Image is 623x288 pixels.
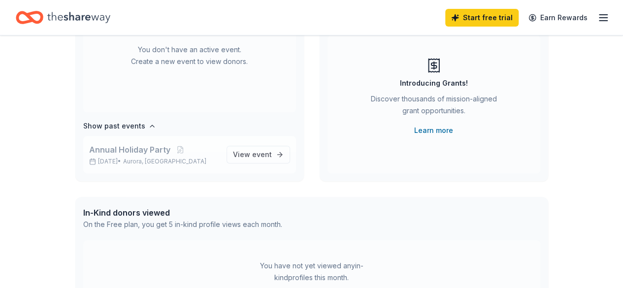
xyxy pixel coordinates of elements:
a: Home [16,6,110,29]
p: [DATE] • [89,158,219,165]
span: Aurora, [GEOGRAPHIC_DATA] [123,158,206,165]
div: Introducing Grants! [400,77,468,89]
a: View event [227,146,290,163]
a: Start free trial [445,9,519,27]
div: On the Free plan, you get 5 in-kind profile views each month. [83,219,282,230]
button: Show past events [83,120,156,132]
h4: Show past events [83,120,145,132]
a: Earn Rewards [523,9,593,27]
div: Discover thousands of mission-aligned grant opportunities. [367,93,501,121]
a: Learn more [414,125,453,136]
div: In-Kind donors viewed [83,207,282,219]
span: Annual Holiday Party [89,144,170,156]
div: You have not yet viewed any in-kind profiles this month. [250,260,373,284]
span: View [233,149,272,160]
span: event [252,150,272,159]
